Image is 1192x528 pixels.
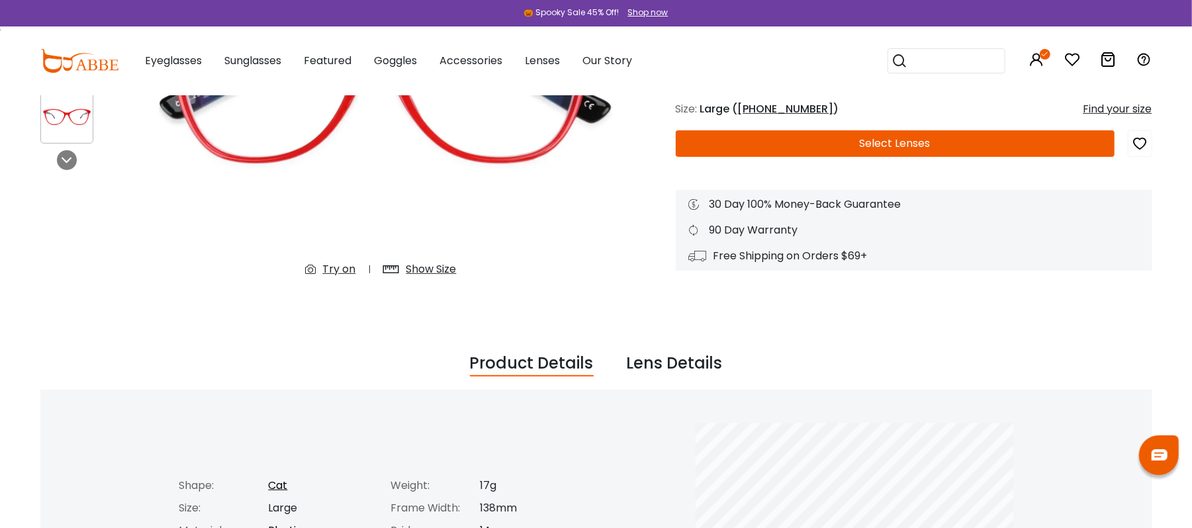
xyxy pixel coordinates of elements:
div: Shop now [628,7,668,19]
div: Large [269,500,378,516]
button: Select Lenses [676,130,1115,157]
span: Featured [304,53,351,68]
img: Lightworks Red Plastic Eyeglasses , UniversalBridgeFit Frames from ABBE Glasses [41,104,93,130]
div: 138mm [481,500,590,516]
div: 90 Day Warranty [689,222,1139,238]
span: Lenses [525,53,560,68]
div: Free Shipping on Orders $69+ [689,248,1139,264]
div: Show Size [406,261,457,277]
div: Weight: [391,478,481,494]
span: Our Story [582,53,632,68]
img: chat [1152,449,1168,461]
div: Product Details [470,351,594,376]
span: Goggles [374,53,417,68]
span: Eyeglasses [145,53,202,68]
div: Frame Width: [391,500,481,516]
div: Lens Details [627,351,723,376]
span: [PHONE_NUMBER] [738,101,834,116]
span: Sunglasses [224,53,281,68]
div: Size: [179,500,269,516]
span: Accessories [439,53,502,68]
span: Large ( ) [700,101,839,116]
a: Cat [269,478,288,493]
div: Find your size [1083,101,1152,117]
span: Size: [676,101,698,116]
div: Shape: [179,478,269,494]
div: Try on [323,261,356,277]
img: abbeglasses.com [40,49,118,73]
div: 30 Day 100% Money-Back Guarantee [689,197,1139,212]
div: 17g [481,478,590,494]
a: Shop now [621,7,668,18]
div: 🎃 Spooky Sale 45% Off! [524,7,619,19]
